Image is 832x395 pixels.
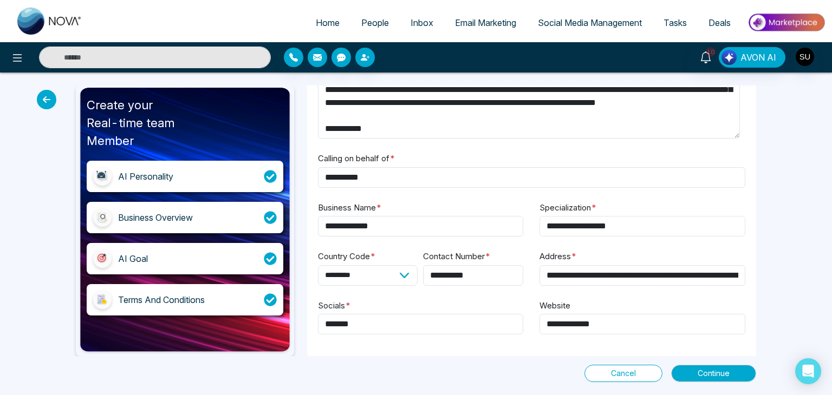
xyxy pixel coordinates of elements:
div: Create your Real-time team Member [87,96,283,150]
label: Socials [318,300,350,312]
span: Social Media Management [538,17,642,28]
label: Address [539,251,576,263]
img: ai_personality.95acf9cc.svg [96,170,109,183]
button: Continue [671,365,756,382]
span: Cancel [611,367,636,379]
img: Market-place.gif [747,10,825,35]
span: 10 [706,47,716,57]
span: Deals [708,17,731,28]
button: Cancel [584,365,662,382]
label: Calling on behalf of [318,153,395,165]
span: Continue [698,367,730,379]
label: Country Code [318,251,375,263]
a: Inbox [400,12,444,33]
img: goal_icon.e9407f2c.svg [96,252,109,265]
span: Tasks [664,17,687,28]
div: Open Intercom Messenger [795,358,821,384]
div: Business Overview [118,211,193,224]
label: Business Name [318,202,381,214]
a: People [350,12,400,33]
img: User Avatar [796,48,814,66]
a: 10 [693,47,719,66]
img: Lead Flow [721,50,737,65]
button: AVON AI [719,47,785,68]
span: People [361,17,389,28]
img: terms_conditions_icon.cc6740b3.svg [96,293,109,306]
a: Email Marketing [444,12,527,33]
a: Tasks [653,12,698,33]
img: business_overview.20f3590d.svg [96,211,109,224]
span: Email Marketing [455,17,516,28]
span: Home [316,17,340,28]
label: Contact Number [423,251,490,263]
span: AVON AI [740,51,776,64]
a: Deals [698,12,742,33]
span: Inbox [411,17,433,28]
div: Terms And Conditions [118,293,205,306]
a: Home [305,12,350,33]
label: Website [539,300,570,312]
a: Social Media Management [527,12,653,33]
label: Specialization [539,202,596,214]
div: AI Personality [118,170,173,183]
img: Nova CRM Logo [17,8,82,35]
div: AI Goal [118,252,148,265]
